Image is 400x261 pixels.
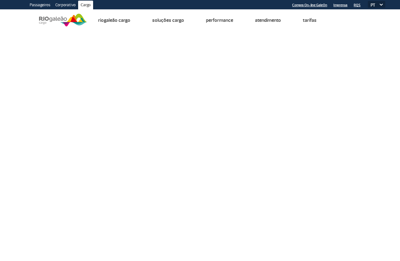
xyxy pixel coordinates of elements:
a: Compra On-line GaleOn [292,3,327,7]
a: Passageiros [27,1,53,11]
a: RQS [354,3,361,7]
a: Riogaleão Cargo [98,17,130,23]
a: Soluções Cargo [152,17,184,23]
a: Cargo [78,1,93,11]
a: Atendimento [255,17,281,23]
a: Tarifas [303,17,317,23]
a: Corporativo [53,1,78,11]
a: Performance [206,17,233,23]
a: Imprensa [333,3,347,7]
